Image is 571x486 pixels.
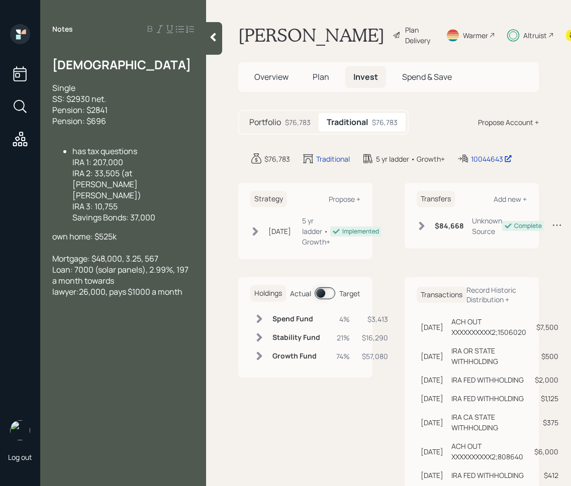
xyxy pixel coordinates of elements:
[362,332,388,343] div: $16,290
[421,375,443,385] div: [DATE]
[451,316,526,337] div: ACH OUT XXXXXXXXXX2;1506020
[313,71,329,82] span: Plan
[451,393,524,404] div: IRA FED WITHHOLDING
[534,351,558,361] div: $500
[342,227,379,236] div: Implemented
[339,288,360,299] div: Target
[362,314,388,324] div: $3,413
[421,322,443,332] div: [DATE]
[362,351,388,361] div: $57,080
[52,231,117,242] span: own home: $525k
[523,30,547,41] div: Altruist
[302,215,330,247] div: 5 yr ladder • Growth+
[417,287,466,303] h6: Transactions
[272,333,320,342] h6: Stability Fund
[451,345,526,367] div: IRA OR STATE WITHHOLDING
[52,253,190,297] span: Mortgage: $48,000, 3.25, 567 Loan: 7000 (solar panels), 2.99%, 197 a month towards lawyer:26,000,...
[329,194,360,204] div: Propose +
[421,417,443,428] div: [DATE]
[421,446,443,457] div: [DATE]
[421,351,443,361] div: [DATE]
[435,222,464,230] h6: $84,668
[272,315,320,323] h6: Spend Fund
[372,117,398,128] div: $76,783
[534,446,558,457] div: $6,000
[376,154,445,164] div: 5 yr ladder • Growth+
[478,117,539,128] div: Propose Account +
[466,285,527,304] div: Record Historic Distribution +
[417,191,455,207] h6: Transfers
[421,470,443,480] div: [DATE]
[250,285,286,302] h6: Holdings
[402,71,452,82] span: Spend & Save
[268,226,291,236] div: [DATE]
[316,154,350,164] div: Traditional
[264,154,290,164] div: $76,783
[336,351,350,361] div: 74%
[451,441,526,462] div: ACH OUT XXXXXXXXXX2;808640
[534,417,558,428] div: $375
[238,24,385,46] h1: [PERSON_NAME]
[451,375,524,385] div: IRA FED WITHHOLDING
[471,154,512,164] div: 10044643
[8,452,32,462] div: Log out
[272,352,320,360] h6: Growth Fund
[254,71,289,82] span: Overview
[451,412,526,433] div: IRA CA STATE WITHHOLDING
[52,56,191,73] span: [DEMOGRAPHIC_DATA]
[249,117,281,127] h5: Portfolio
[10,420,30,440] img: retirable_logo.png
[336,314,350,324] div: 4%
[353,71,378,82] span: Invest
[534,393,558,404] div: $1,125
[285,117,311,128] div: $76,783
[52,24,73,34] label: Notes
[327,117,368,127] h5: Traditional
[494,194,527,204] div: Add new +
[250,191,287,207] h6: Strategy
[463,30,488,41] div: Warmer
[405,25,434,46] div: Plan Delivery
[514,221,542,230] div: Complete
[52,82,108,127] span: Single SS: $2930 net. Pension: $2841 Pension: $696
[472,215,502,236] div: Unknown Source
[451,470,524,480] div: IRA FED WITHHOLDING
[290,288,311,299] div: Actual
[534,470,558,480] div: $412
[421,393,443,404] div: [DATE]
[534,322,558,332] div: $7,500
[534,375,558,385] div: $2,000
[336,332,350,343] div: 21%
[72,146,155,223] span: has tax questions IRA 1: 207,000 IRA 2: 33,505 (at [PERSON_NAME] [PERSON_NAME]) IRA 3: 10,755 Sav...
